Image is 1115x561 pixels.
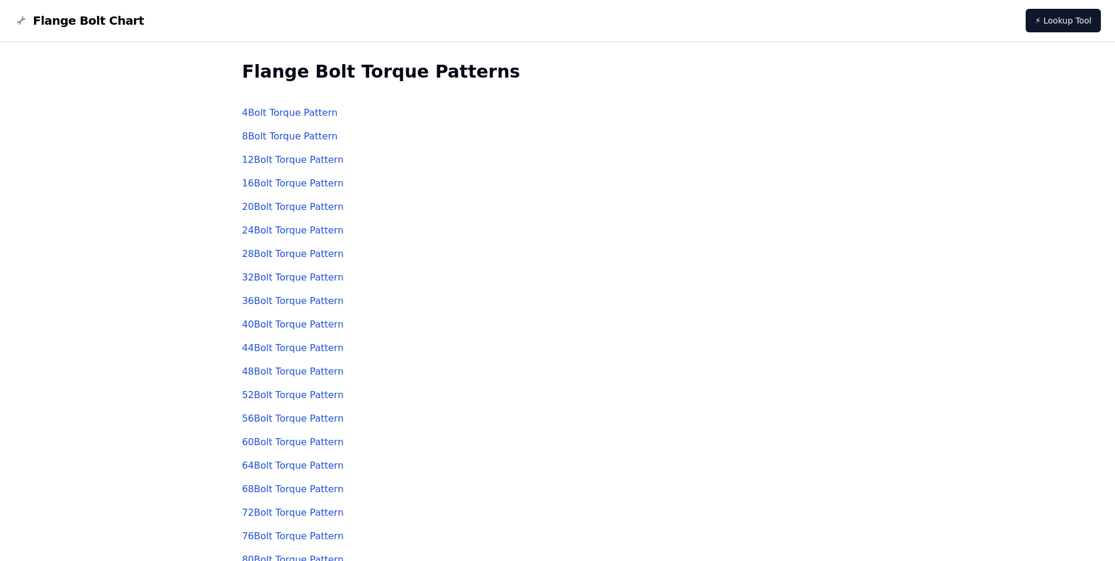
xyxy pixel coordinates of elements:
[242,507,344,518] a: 72Bolt Torque Pattern
[242,436,344,448] a: 60Bolt Torque Pattern
[242,295,344,306] a: 36Bolt Torque Pattern
[242,366,344,377] a: 48Bolt Torque Pattern
[242,225,344,236] a: 24Bolt Torque Pattern
[242,483,344,495] a: 68Bolt Torque Pattern
[33,12,144,29] span: Flange Bolt Chart
[242,61,873,82] h2: Flange Bolt Torque Patterns
[242,248,344,259] a: 28Bolt Torque Pattern
[242,272,344,283] a: 32Bolt Torque Pattern
[242,413,344,424] a: 56Bolt Torque Pattern
[242,154,344,165] a: 12Bolt Torque Pattern
[242,342,344,353] a: 44Bolt Torque Pattern
[242,178,344,189] a: 16Bolt Torque Pattern
[242,389,344,400] a: 52Bolt Torque Pattern
[242,319,344,330] a: 40Bolt Torque Pattern
[242,131,338,142] a: 8Bolt Torque Pattern
[14,12,144,29] a: Flange Bolt Chart LogoFlange Bolt Chart
[242,460,344,471] a: 64Bolt Torque Pattern
[14,14,28,28] img: Flange Bolt Chart Logo
[1026,9,1101,32] a: ⚡ Lookup Tool
[242,107,338,118] a: 4Bolt Torque Pattern
[242,201,344,212] a: 20Bolt Torque Pattern
[242,530,344,542] a: 76Bolt Torque Pattern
